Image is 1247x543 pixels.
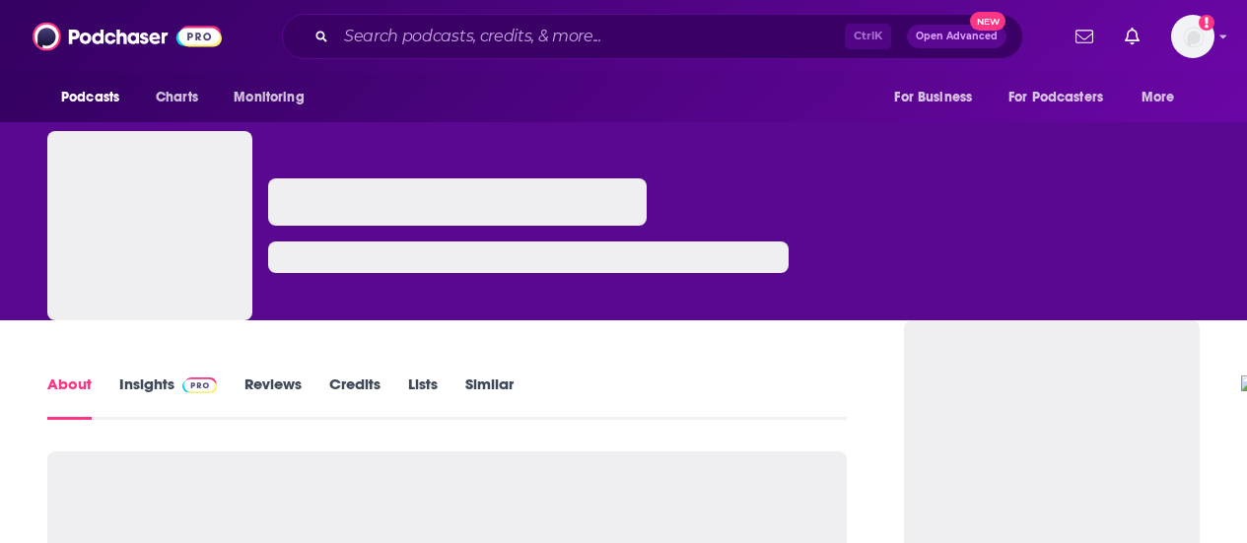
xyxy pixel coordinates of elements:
span: Charts [156,84,198,111]
a: Show notifications dropdown [1117,20,1147,53]
svg: Add a profile image [1199,15,1214,31]
button: open menu [880,79,997,116]
span: New [970,12,1005,31]
a: InsightsPodchaser Pro [119,374,217,420]
button: open menu [220,79,329,116]
span: For Business [894,84,972,111]
img: Podchaser Pro [182,377,217,393]
span: Monitoring [234,84,304,111]
a: Credits [329,374,381,420]
a: Show notifications dropdown [1068,20,1101,53]
a: Lists [408,374,438,420]
span: Open Advanced [916,32,998,41]
img: User Profile [1171,15,1214,58]
button: open menu [996,79,1132,116]
a: About [47,374,92,420]
button: Open AdvancedNew [907,25,1006,48]
span: Ctrl K [845,24,891,49]
div: Search podcasts, credits, & more... [282,14,1023,59]
span: More [1142,84,1175,111]
button: Show profile menu [1171,15,1214,58]
button: open menu [1128,79,1200,116]
a: Reviews [244,374,302,420]
span: Logged in as amandawoods [1171,15,1214,58]
button: open menu [47,79,145,116]
img: Podchaser - Follow, Share and Rate Podcasts [33,18,222,55]
input: Search podcasts, credits, & more... [336,21,845,52]
a: Charts [143,79,210,116]
span: For Podcasters [1008,84,1103,111]
a: Similar [465,374,514,420]
span: Podcasts [61,84,119,111]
